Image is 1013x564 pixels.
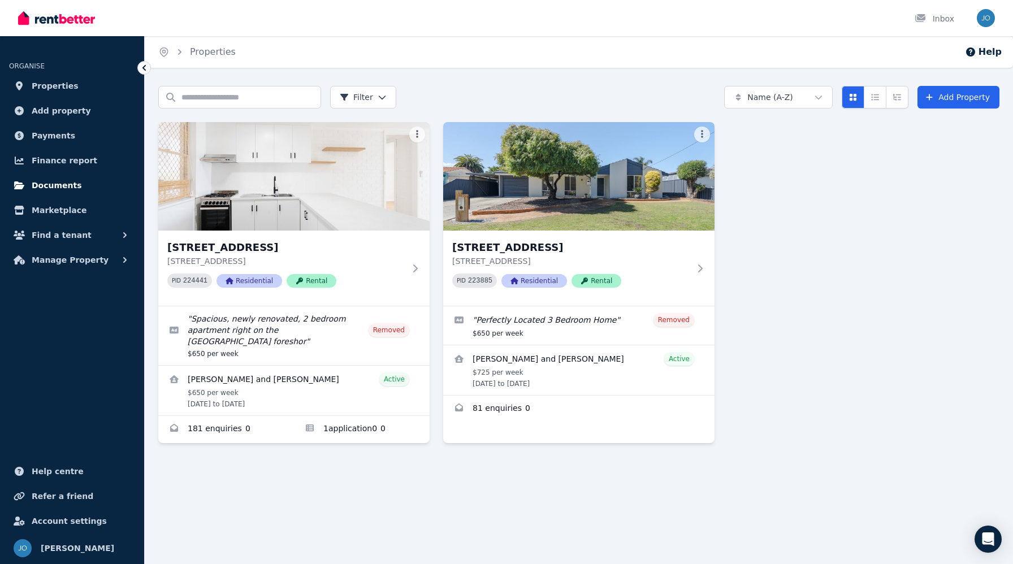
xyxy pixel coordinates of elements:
h3: [STREET_ADDRESS] [452,240,690,255]
a: Enquiries for 30 Tern Loop, Yangebup [443,396,715,423]
a: Account settings [9,510,135,532]
span: Help centre [32,465,84,478]
button: More options [409,127,425,142]
span: Name (A-Z) [747,92,793,103]
span: Filter [340,92,373,103]
button: Expanded list view [886,86,908,109]
span: ORGANISE [9,62,45,70]
a: 11/150 Mill Point Road, South Perth[STREET_ADDRESS][STREET_ADDRESS]PID 224441ResidentialRental [158,122,430,306]
span: [PERSON_NAME] [41,541,114,555]
small: PID [457,277,466,284]
span: Marketplace [32,203,86,217]
img: Jodie [977,9,995,27]
div: Open Intercom Messenger [975,526,1002,553]
img: Jodie [14,539,32,557]
a: Help centre [9,460,135,483]
a: Properties [9,75,135,97]
h3: [STREET_ADDRESS] [167,240,405,255]
span: Payments [32,129,75,142]
p: [STREET_ADDRESS] [167,255,405,267]
span: Add property [32,104,91,118]
button: Compact list view [864,86,886,109]
a: Documents [9,174,135,197]
div: Inbox [915,13,954,24]
small: PID [172,277,181,284]
a: View details for Jade Fay and Callum Hogg [443,345,715,395]
code: 224441 [183,277,207,285]
img: 11/150 Mill Point Road, South Perth [158,122,430,231]
div: View options [842,86,908,109]
span: Residential [217,274,282,288]
span: Finance report [32,154,97,167]
nav: Breadcrumb [145,36,249,68]
button: Manage Property [9,249,135,271]
button: Find a tenant [9,224,135,246]
button: Filter [330,86,396,109]
img: 30 Tern Loop, Yangebup [443,122,715,231]
span: Account settings [32,514,107,528]
a: Add property [9,99,135,122]
a: Edit listing: Spacious, newly renovated, 2 bedroom apartment right on the South Perth foreshor [158,306,430,365]
span: Refer a friend [32,489,93,503]
a: Payments [9,124,135,147]
a: Finance report [9,149,135,172]
a: Add Property [917,86,999,109]
a: Enquiries for 11/150 Mill Point Road, South Perth [158,416,294,443]
a: Applications for 11/150 Mill Point Road, South Perth [294,416,430,443]
span: Residential [501,274,567,288]
button: Help [965,45,1002,59]
a: Edit listing: Perfectly Located 3 Bedroom Home [443,306,715,345]
button: Name (A-Z) [724,86,833,109]
button: Card view [842,86,864,109]
p: [STREET_ADDRESS] [452,255,690,267]
span: Manage Property [32,253,109,267]
span: Find a tenant [32,228,92,242]
a: View details for Emma Fell and Jack Conway [158,366,430,415]
a: Properties [190,46,236,57]
span: Rental [287,274,336,288]
code: 223885 [468,277,492,285]
img: RentBetter [18,10,95,27]
span: Documents [32,179,82,192]
span: Properties [32,79,79,93]
a: 30 Tern Loop, Yangebup[STREET_ADDRESS][STREET_ADDRESS]PID 223885ResidentialRental [443,122,715,306]
a: Marketplace [9,199,135,222]
a: Refer a friend [9,485,135,507]
span: Rental [572,274,621,288]
button: More options [694,127,710,142]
